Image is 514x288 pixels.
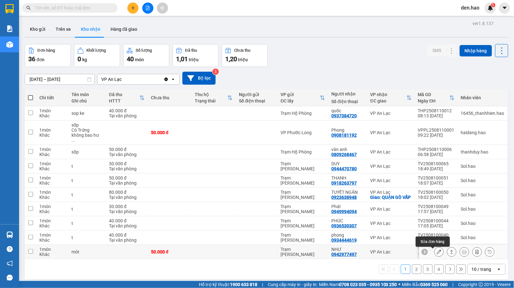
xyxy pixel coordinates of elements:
[78,55,81,63] span: 0
[399,283,401,286] span: ⚪️
[370,178,412,183] div: VP An Lạc
[72,206,103,212] div: t
[281,98,320,103] div: ĐC lấy
[72,221,103,226] div: t
[331,166,357,171] div: 0944470780
[331,204,364,209] div: Phát
[72,111,103,116] div: sop ke
[230,282,257,287] strong: 1900 633 818
[331,209,357,214] div: 0949994094
[418,152,455,157] div: 06:58 [DATE]
[72,249,103,254] div: mót
[479,282,483,287] span: copyright
[412,265,422,274] button: 2
[7,246,13,252] span: question-circle
[109,180,145,186] div: Tại văn phòng
[281,161,325,171] div: Trạm [PERSON_NAME]
[72,235,103,240] div: t
[39,223,65,228] div: Khác
[172,44,219,67] button: Đã thu1,01 triệu
[195,92,227,97] div: Thu hộ
[72,98,103,103] div: Ghi chú
[461,206,504,212] div: Sol.hao
[39,180,65,186] div: Khác
[109,190,145,195] div: 80.000 đ
[418,92,450,97] div: Mã GD
[418,166,455,171] div: 18:49 [DATE]
[142,3,153,14] button: file-add
[434,265,444,274] button: 4
[39,209,65,214] div: Khác
[195,98,227,103] div: Trạng thái
[39,218,65,223] div: 1 món
[7,260,13,266] span: notification
[278,89,328,106] th: Toggle SortBy
[74,44,120,67] button: Khối lượng0kg
[151,95,189,100] div: Chưa thu
[6,41,13,48] img: warehouse-icon
[331,133,357,138] div: 0908181192
[39,161,65,166] div: 1 món
[136,48,152,53] div: Số lượng
[109,218,145,223] div: 40.000 đ
[39,166,65,171] div: Khác
[151,249,189,254] div: 50.000 đ
[72,92,103,97] div: Tên món
[418,247,455,252] div: TV2508100037
[502,5,508,11] span: caret-down
[72,164,103,169] div: t
[225,55,237,63] span: 1,20
[109,238,145,243] div: Tại văn phòng
[109,113,145,118] div: Tại văn phòng
[497,267,502,272] svg: open
[331,195,357,200] div: 0923638948
[213,69,219,75] sup: 3
[39,195,65,200] div: Khác
[39,238,65,243] div: Khác
[370,164,412,169] div: VP An Lạc
[370,195,412,200] div: Giao: QUẬN GÒ VẤP
[434,247,444,257] div: Sửa đơn hàng
[331,175,364,180] div: THANH
[160,6,165,10] span: aim
[281,175,325,186] div: Trạm [PERSON_NAME]
[281,232,325,243] div: Trạm [PERSON_NAME]
[491,3,496,7] sup: 1
[239,92,274,97] div: Người gửi
[281,204,325,214] div: Trạm [PERSON_NAME]
[331,223,357,228] div: 0936530307
[189,57,199,62] span: triệu
[109,166,145,171] div: Tại văn phòng
[331,161,364,166] div: DUY
[281,111,325,116] div: Trạm Hộ Phòng
[453,281,454,288] span: |
[418,232,455,238] div: TV2508100040
[416,237,450,247] div: Sửa đơn hàng
[6,232,13,238] img: warehouse-icon
[461,178,504,183] div: Sol.hao
[39,147,65,152] div: 1 món
[109,161,145,166] div: 30.000 đ
[499,3,510,14] button: caret-down
[5,4,14,14] img: logo-vxr
[39,232,65,238] div: 1 món
[72,178,103,183] div: t
[418,98,450,103] div: Ngày ĐH
[109,209,145,214] div: Tại văn phòng
[127,55,134,63] span: 40
[87,48,106,53] div: Khối lượng
[427,45,446,56] button: SMS
[39,190,65,195] div: 1 món
[331,238,357,243] div: 0934444619
[461,235,504,240] div: Sol.hao
[35,4,110,11] input: Tìm tên, số ĐT hoặc mã đơn
[370,111,412,116] div: VP An Lạc
[456,4,485,12] span: den.hao
[331,247,364,252] div: NHƯ
[109,98,139,103] div: HTTT
[109,108,145,113] div: 40.000 đ
[171,77,176,82] svg: open
[461,164,504,169] div: Sol.hao
[370,92,407,97] div: VP nhận
[418,190,455,195] div: TV2508100050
